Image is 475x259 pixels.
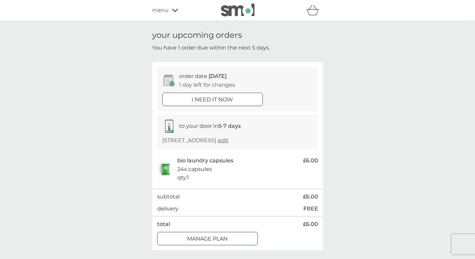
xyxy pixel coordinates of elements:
a: edit [218,137,229,144]
p: You have 1 order due within the next 5 days. [152,44,270,52]
button: i need it now [162,93,263,106]
p: total [157,220,170,229]
span: £6.00 [303,192,318,201]
p: delivery [157,204,178,213]
p: Manage plan [187,235,228,243]
p: [STREET_ADDRESS] [162,136,229,145]
div: basket [306,4,323,17]
h1: your upcoming orders [152,30,242,40]
p: order date [179,72,227,81]
span: £6.00 [303,156,318,165]
p: subtotal [157,192,180,201]
p: i need it now [192,95,233,104]
p: FREE [303,204,318,213]
span: £6.00 [303,220,318,229]
img: smol [221,4,254,16]
p: 1 day left for changes [179,81,235,89]
span: to your door in [179,123,241,129]
span: [DATE] [209,73,227,79]
p: 24x capsules [177,165,212,174]
p: qty : 1 [177,173,189,182]
strong: 5-7 days [218,123,241,129]
span: menu [152,6,169,15]
p: bio laundry capsules [177,156,233,165]
button: Manage plan [157,232,258,245]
